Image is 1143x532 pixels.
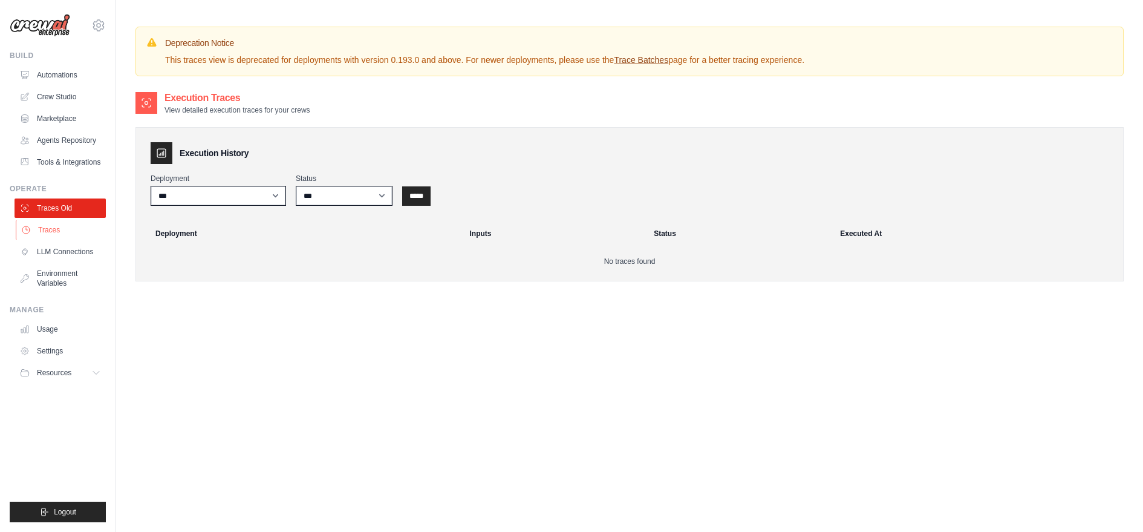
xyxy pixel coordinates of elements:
img: Logo [10,14,70,37]
p: This traces view is deprecated for deployments with version 0.193.0 and above. For newer deployme... [165,54,804,66]
a: Traces [16,220,107,240]
a: Trace Batches [614,55,668,65]
button: Logout [10,502,106,522]
div: Build [10,51,106,61]
th: Inputs [463,220,647,247]
div: Manage [10,305,106,315]
a: LLM Connections [15,242,106,261]
a: Environment Variables [15,264,106,293]
a: Tools & Integrations [15,153,106,172]
span: Resources [37,368,71,378]
a: Settings [15,341,106,361]
h3: Deprecation Notice [165,37,804,49]
th: Deployment [141,220,463,247]
a: Marketplace [15,109,106,128]
a: Agents Repository [15,131,106,150]
h3: Execution History [180,147,249,159]
h2: Execution Traces [164,91,310,105]
p: No traces found [151,257,1109,266]
label: Deployment [151,174,286,183]
div: Operate [10,184,106,194]
a: Usage [15,320,106,339]
button: Resources [15,363,106,383]
th: Executed At [833,220,1118,247]
a: Automations [15,65,106,85]
a: Traces Old [15,199,106,218]
span: Logout [54,507,76,517]
p: View detailed execution traces for your crews [164,105,310,115]
th: Status [646,220,833,247]
label: Status [296,174,392,183]
a: Crew Studio [15,87,106,107]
